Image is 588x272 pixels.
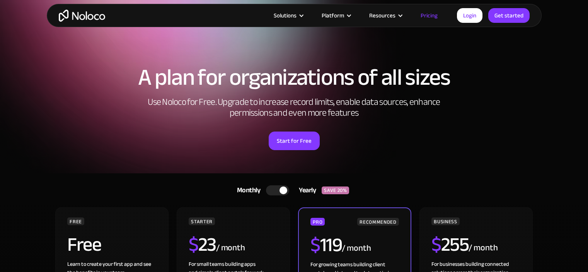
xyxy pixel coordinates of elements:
h2: 119 [310,235,342,255]
h2: Free [67,235,101,254]
div: STARTER [189,217,215,225]
div: Resources [360,10,411,21]
div: PRO [310,218,325,226]
div: SAVE 20% [322,186,349,194]
div: Yearly [289,185,322,196]
div: Monthly [227,185,266,196]
div: Solutions [274,10,297,21]
a: Start for Free [269,132,320,150]
h1: A plan for organizations of all sizes [55,66,534,89]
span: $ [431,226,441,263]
span: $ [189,226,198,263]
a: home [59,10,105,22]
div: / month [342,242,371,255]
div: Platform [312,10,360,21]
div: Platform [322,10,344,21]
div: / month [469,242,498,254]
div: / month [216,242,245,254]
h2: 255 [431,235,469,254]
div: FREE [67,217,84,225]
h2: 23 [189,235,216,254]
span: $ [310,227,320,263]
a: Get started [488,8,530,23]
a: Pricing [411,10,447,21]
a: Login [457,8,482,23]
div: BUSINESS [431,217,459,225]
div: RECOMMENDED [357,218,399,226]
h2: Use Noloco for Free. Upgrade to increase record limits, enable data sources, enhance permissions ... [140,97,449,118]
div: Resources [369,10,395,21]
div: Solutions [264,10,312,21]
